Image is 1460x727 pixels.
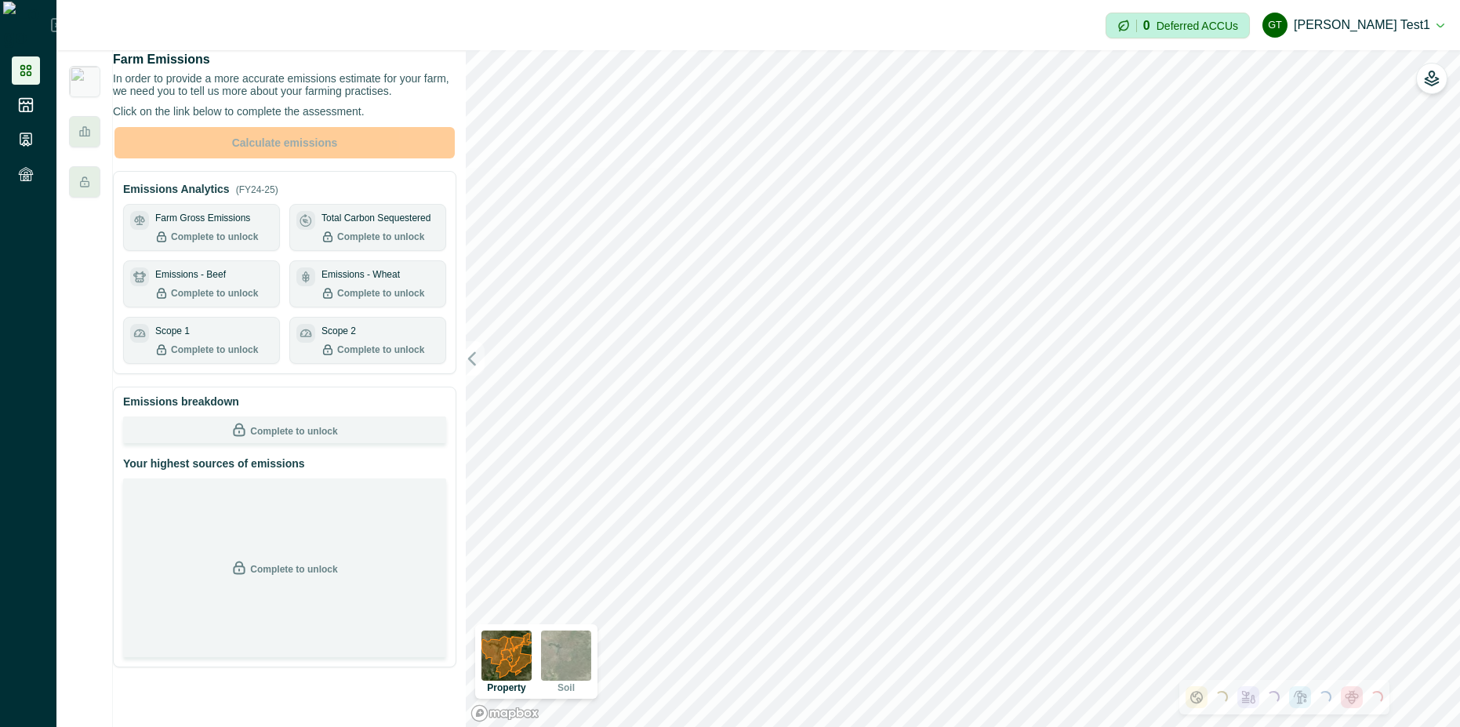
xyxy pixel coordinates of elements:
[69,66,100,97] img: insight_carbon.png
[171,286,258,300] p: Complete to unlock
[321,267,400,282] p: Emissions - Wheat
[1143,20,1150,32] p: 0
[123,181,230,198] p: Emissions Analytics
[113,105,456,118] p: Click on the link below to complete the assessment.
[1157,20,1238,31] p: Deferred ACCUs
[541,631,591,681] img: soil preview
[481,631,532,681] img: property preview
[466,50,1460,727] canvas: Map
[155,211,250,225] p: Farm Gross Emissions
[250,421,337,438] p: Complete to unlock
[113,50,210,69] p: Farm Emissions
[337,343,424,357] p: Complete to unlock
[337,286,424,300] p: Complete to unlock
[155,267,226,282] p: Emissions - Beef
[171,230,258,244] p: Complete to unlock
[337,230,424,244] p: Complete to unlock
[250,559,337,576] p: Complete to unlock
[113,72,456,97] p: In order to provide a more accurate emissions estimate for your farm, we need you to tell us more...
[171,343,258,357] p: Complete to unlock
[123,456,305,472] p: Your highest sources of emissions
[487,683,525,692] p: Property
[1262,6,1444,44] button: Gayathri test1[PERSON_NAME] test1
[114,127,455,158] button: Calculate emissions
[123,394,239,410] p: Emissions breakdown
[321,324,356,338] p: Scope 2
[3,2,51,49] img: Logo
[321,211,430,225] p: Total Carbon Sequestered
[557,683,575,692] p: Soil
[155,324,190,338] p: Scope 1
[236,183,278,197] p: (FY24-25)
[470,704,539,722] a: Mapbox logo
